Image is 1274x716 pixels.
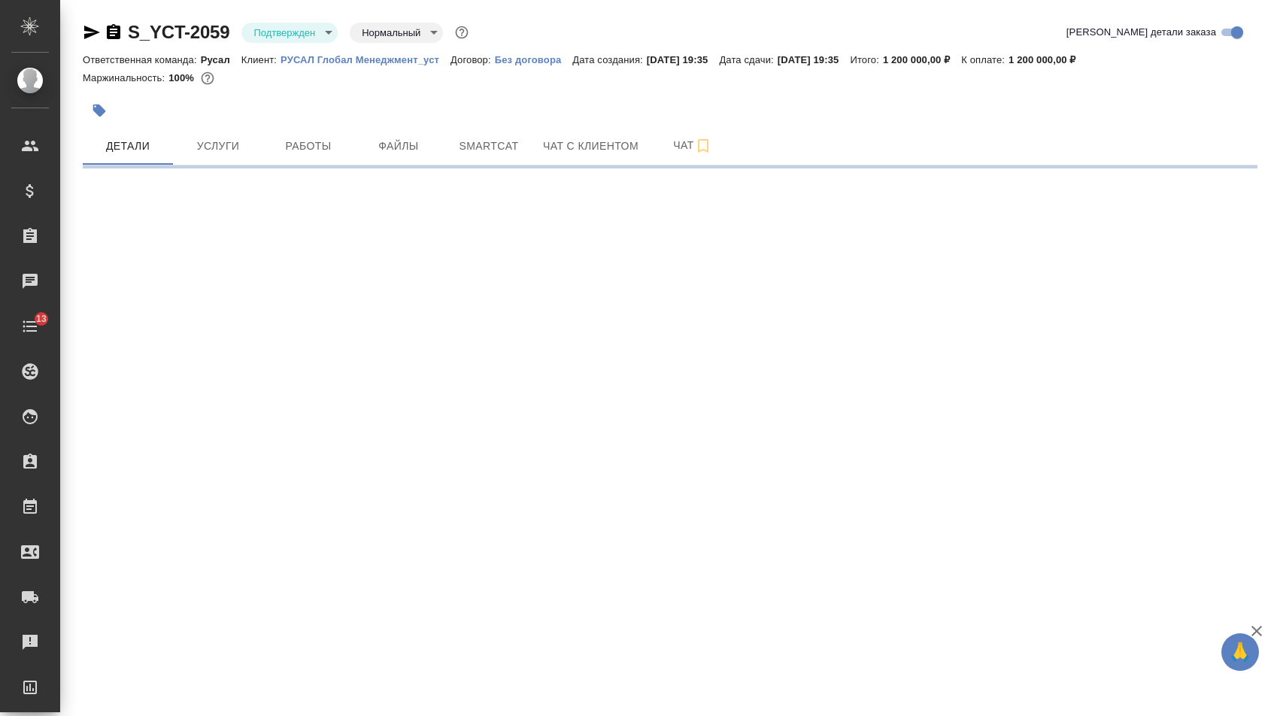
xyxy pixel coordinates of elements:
span: 🙏 [1227,636,1253,668]
span: Smartcat [453,137,525,156]
a: 13 [4,308,56,345]
span: 13 [27,311,56,326]
span: Работы [272,137,344,156]
span: Файлы [362,137,435,156]
p: Дата сдачи: [719,54,777,65]
p: К оплате: [961,54,1009,65]
p: Договор: [450,54,495,65]
svg: Подписаться [694,137,712,155]
p: Без договора [495,54,573,65]
p: [DATE] 19:35 [778,54,851,65]
button: 0.00 RUB; [198,68,217,88]
button: Добавить тэг [83,94,116,127]
p: Дата создания: [572,54,646,65]
p: Русал [201,54,241,65]
span: Чат с клиентом [543,137,639,156]
p: 1 200 000,00 ₽ [883,54,961,65]
a: S_YCT-2059 [128,22,229,42]
p: 1 200 000,00 ₽ [1009,54,1087,65]
span: Детали [92,137,164,156]
button: Подтвержден [249,26,320,39]
button: Доп статусы указывают на важность/срочность заказа [452,23,472,42]
span: Чат [657,136,729,155]
p: Маржинальность: [83,72,168,83]
p: [DATE] 19:35 [647,54,720,65]
button: Скопировать ссылку для ЯМессенджера [83,23,101,41]
p: Итого: [850,54,882,65]
button: 🙏 [1221,633,1259,671]
button: Скопировать ссылку [105,23,123,41]
a: РУСАЛ Глобал Менеджмент_уст [281,53,450,65]
div: Подтвержден [350,23,443,43]
p: Ответственная команда: [83,54,201,65]
p: РУСАЛ Глобал Менеджмент_уст [281,54,450,65]
p: Клиент: [241,54,281,65]
a: Без договора [495,53,573,65]
span: Услуги [182,137,254,156]
button: Нормальный [357,26,425,39]
div: Подтвержден [241,23,338,43]
p: 100% [168,72,198,83]
span: [PERSON_NAME] детали заказа [1066,25,1216,40]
